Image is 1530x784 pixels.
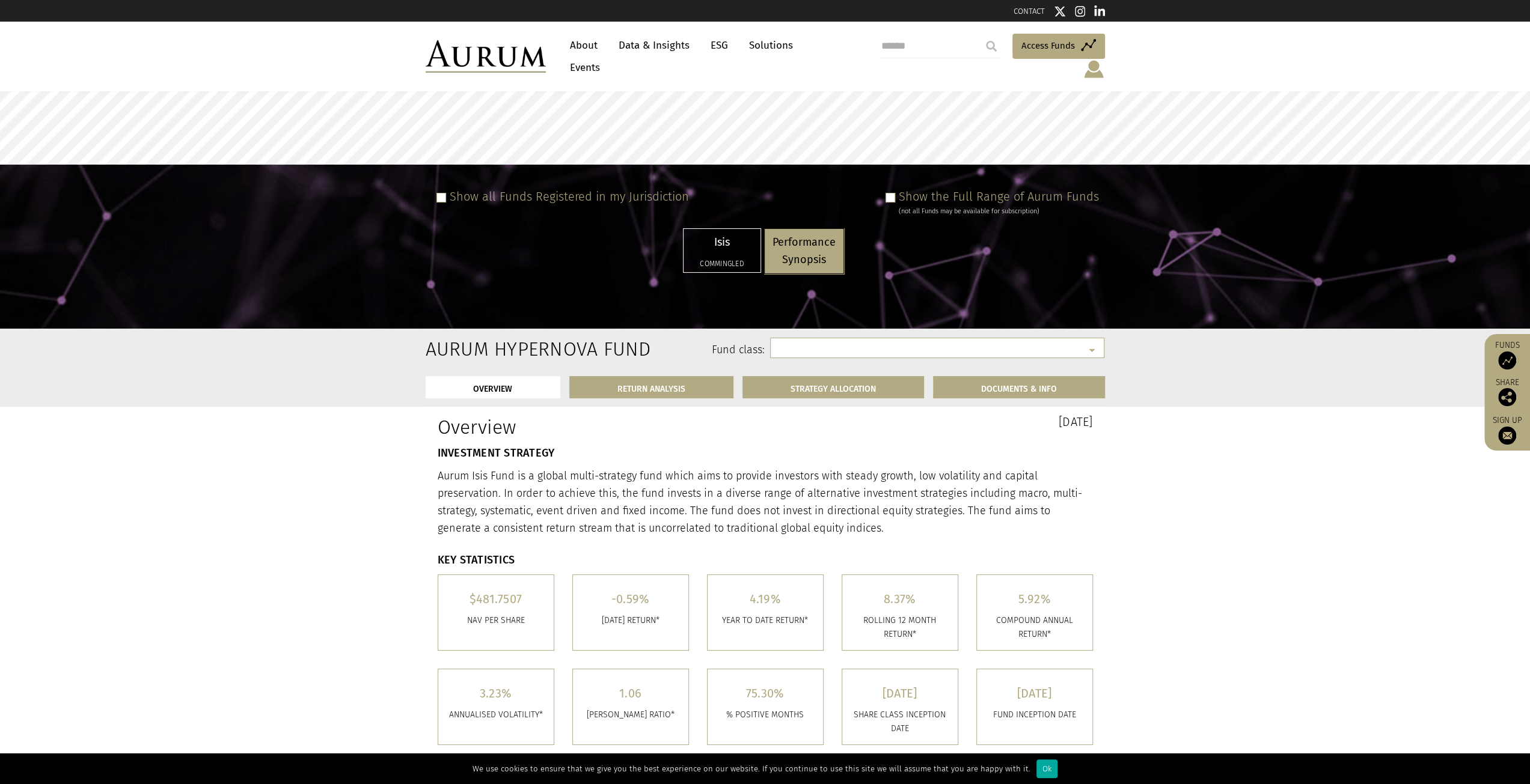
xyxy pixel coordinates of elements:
h5: 5.92% [986,593,1083,605]
label: Fund class: [542,342,765,358]
strong: KEY STATISTICS [438,553,515,567]
p: % POSITIVE MONTHS [717,708,814,722]
img: Linkedin icon [1094,5,1105,17]
h5: -0.59% [582,593,679,605]
a: STRATEGY ALLOCATION [742,376,924,398]
p: SHARE CLASS INCEPTION DATE [851,708,949,735]
h1: Overview [438,416,756,439]
strong: INVESTMENT STRATEGY [438,446,555,460]
p: Nav per share [447,614,545,627]
a: Funds [1490,340,1524,369]
a: Sign up [1490,415,1524,445]
p: FUND INCEPTION DATE [986,708,1083,722]
input: Submit [979,34,1003,58]
h5: $481.7507 [447,593,545,605]
p: [DATE] RETURN* [582,614,679,627]
a: Events [564,56,600,79]
a: RETURN ANALYSIS [569,376,733,398]
h5: [DATE] [851,687,949,699]
img: Access Funds [1498,351,1516,369]
p: YEAR TO DATE RETURN* [717,614,814,627]
h5: 4.19% [717,593,814,605]
p: Aurum Isis Fund is a global multi-strategy fund which aims to provide investors with steady growt... [438,467,1093,536]
a: ESG [705,34,734,56]
p: Isis [691,234,753,251]
div: Share [1490,378,1524,406]
h5: [DATE] [986,687,1083,699]
img: Twitter icon [1054,5,1066,17]
h5: 3.23% [447,687,545,699]
span: Access Funds [1021,38,1075,53]
h5: Commingled [691,260,753,267]
div: Ok [1036,759,1057,778]
img: Sign up to our newsletter [1498,427,1516,445]
p: ANNUALISED VOLATILITY* [447,708,545,722]
p: Performance Synopsis [773,234,836,269]
img: account-icon.svg [1083,59,1105,79]
label: Show the Full Range of Aurum Funds [899,189,1099,204]
label: Show all Funds Registered in my Jurisdiction [450,189,689,204]
h3: [DATE] [774,416,1093,428]
img: Aurum [426,40,546,73]
p: [PERSON_NAME] RATIO* [582,708,679,722]
h5: 75.30% [717,687,814,699]
img: Share this post [1498,388,1516,406]
p: ROLLING 12 MONTH RETURN* [851,614,949,641]
a: DOCUMENTS & INFO [933,376,1105,398]
a: CONTACT [1014,7,1045,16]
p: COMPOUND ANNUAL RETURN* [986,614,1083,641]
div: (not all Funds may be available for subscription) [899,206,1099,217]
h2: Aurum Hypernova Fund [426,338,524,360]
a: Access Funds [1012,34,1105,59]
a: Data & Insights [613,34,696,56]
img: Instagram icon [1075,5,1086,17]
a: Solutions [743,34,799,56]
h5: 8.37% [851,593,949,605]
a: About [564,34,604,56]
h5: 1.06 [582,687,679,699]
